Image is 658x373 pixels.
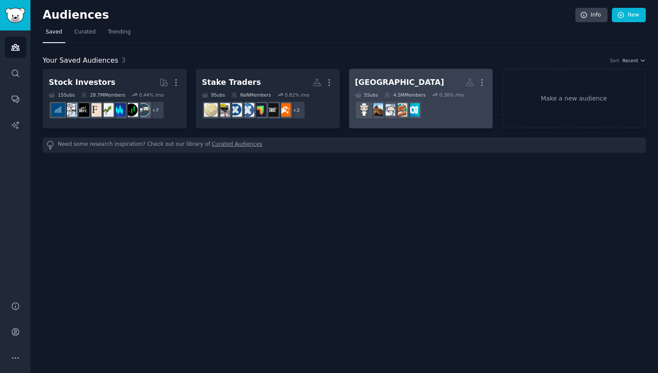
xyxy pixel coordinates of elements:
button: Recent [622,57,646,64]
a: Curated Audiences [212,141,262,150]
img: StakeStockTraders [265,103,279,117]
a: Info [575,8,608,23]
img: ASX [241,103,254,117]
a: Stake Traders9SubsNaNMembers0.82% /mo+2moomoo_officialStakeStockTradersRaizAUASXausstocksASX_Bets... [196,69,340,128]
img: StockMarket [112,103,126,117]
div: 0.38 % /mo [440,92,464,98]
img: ausstocks [228,103,242,117]
span: 3 [121,56,126,64]
div: NaN Members [231,92,271,98]
img: ASX_Bets [216,103,230,117]
a: [GEOGRAPHIC_DATA]5Subs4.5MMembers0.38% /moABCausaussiesydneymelbourneaustralia [349,69,493,128]
img: moomoo_official [277,103,291,117]
img: finance [88,103,101,117]
img: ABCaus [406,103,420,117]
div: Sort [610,57,620,64]
img: GummySearch logo [5,8,25,23]
div: 0.82 % /mo [285,92,309,98]
img: melbourne [369,103,383,117]
a: Trending [105,25,134,43]
img: aussie [394,103,407,117]
div: 15 Sub s [49,92,75,98]
div: 28.7M Members [81,92,125,98]
span: Recent [622,57,638,64]
div: 9 Sub s [202,92,225,98]
span: Trending [108,28,131,36]
div: 0.44 % /mo [139,92,164,98]
a: New [612,8,646,23]
img: options [64,103,77,117]
div: + 2 [287,101,305,119]
div: 4.5M Members [384,92,426,98]
span: Your Saved Audiences [43,55,118,66]
div: Stake Traders [202,77,261,88]
img: dividends [51,103,65,117]
a: Curated [71,25,99,43]
img: australia [357,103,371,117]
div: 5 Sub s [355,92,378,98]
img: RaizAU [253,103,266,117]
span: Saved [46,28,62,36]
img: sydney [382,103,395,117]
a: Make a new audience [502,69,646,128]
img: AusFinance [204,103,218,117]
h2: Audiences [43,8,575,22]
img: investing [100,103,114,117]
a: Stock Investors15Subs28.7MMembers0.44% /mo+7stocksDaytradingStockMarketinvestingfinanceFinancialC... [43,69,187,128]
div: + 7 [146,101,164,119]
a: Saved [43,25,65,43]
div: Stock Investors [49,77,115,88]
div: [GEOGRAPHIC_DATA] [355,77,444,88]
img: FinancialCareers [76,103,89,117]
img: stocks [137,103,150,117]
img: Daytrading [124,103,138,117]
span: Curated [74,28,96,36]
div: Need some research inspiration? Check out our library of [43,138,646,153]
